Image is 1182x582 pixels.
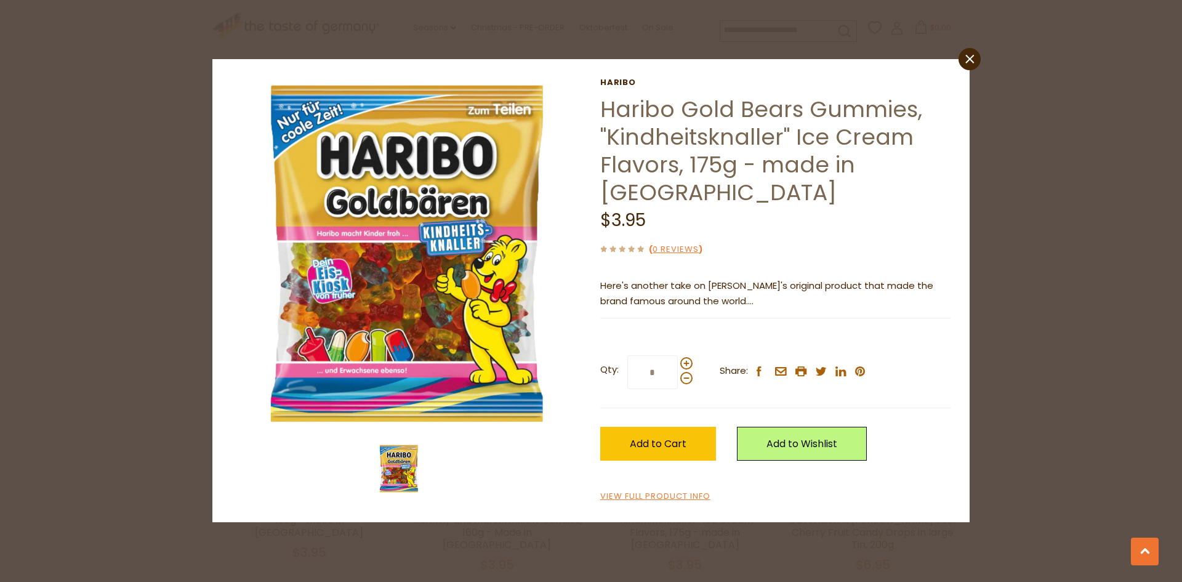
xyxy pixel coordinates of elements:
span: Add to Cart [630,437,686,451]
a: Haribo [600,78,951,87]
span: $3.95 [600,208,646,232]
strong: Qty: [600,362,619,378]
span: ( ) [649,243,702,255]
img: Haribo Gold Bears Gummies, "Kindheitsknaller" Ice Cream Flavors, 175g - made in Germany [231,78,582,429]
p: Here's another take on [PERSON_NAME]'s original product that made the brand famous around the world. [600,278,951,309]
a: 0 Reviews [653,243,699,256]
a: View Full Product Info [600,490,710,503]
button: Add to Cart [600,427,716,461]
a: Haribo Gold Bears Gummies, "Kindheitsknaller" Ice Cream Flavors, 175g - made in [GEOGRAPHIC_DATA] [600,94,922,208]
input: Qty: [627,355,678,389]
a: Add to Wishlist [737,427,867,461]
img: Haribo Gold Bears Gummies, "Kindheitsknaller" Ice Cream Flavors, 175g - made in Germany [374,444,424,493]
span: Share: [720,363,748,379]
